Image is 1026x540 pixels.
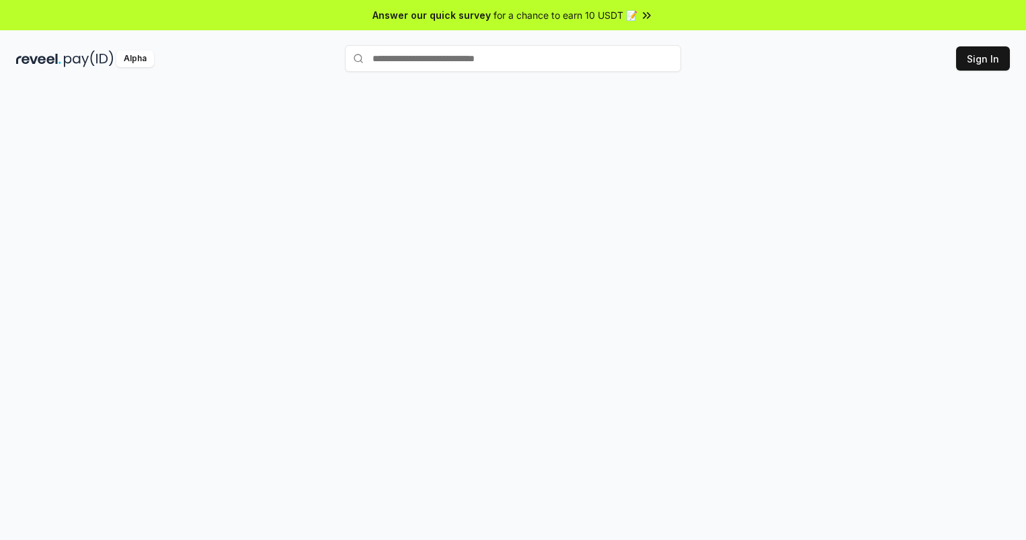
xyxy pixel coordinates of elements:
span: for a chance to earn 10 USDT 📝 [494,8,637,22]
span: Answer our quick survey [372,8,491,22]
button: Sign In [956,46,1010,71]
img: pay_id [64,50,114,67]
img: reveel_dark [16,50,61,67]
div: Alpha [116,50,154,67]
